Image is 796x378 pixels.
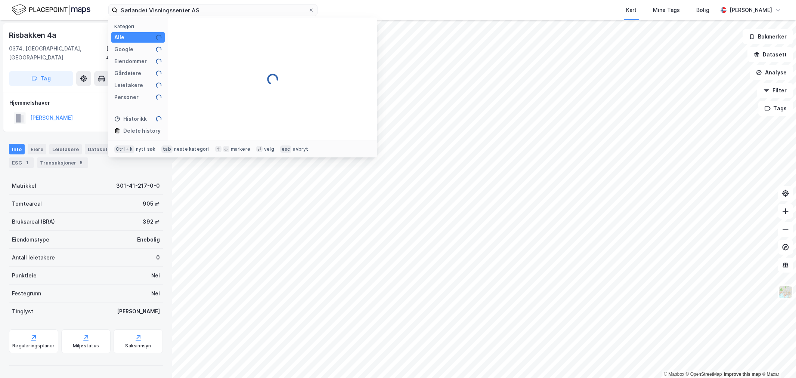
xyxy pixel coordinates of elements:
[12,289,41,298] div: Festegrunn
[757,83,793,98] button: Filter
[778,285,793,299] img: Z
[758,101,793,116] button: Tags
[174,146,209,152] div: neste kategori
[747,47,793,62] button: Datasett
[156,46,162,52] img: spinner.a6d8c91a73a9ac5275cf975e30b51cfb.svg
[137,235,160,244] div: Enebolig
[653,6,680,15] div: Mine Tags
[114,93,139,102] div: Personer
[9,98,162,107] div: Hjemmelshaver
[161,145,173,153] div: tab
[28,144,46,154] div: Eiere
[114,145,134,153] div: Ctrl + k
[156,94,162,100] img: spinner.a6d8c91a73a9ac5275cf975e30b51cfb.svg
[156,82,162,88] img: spinner.a6d8c91a73a9ac5275cf975e30b51cfb.svg
[730,6,772,15] div: [PERSON_NAME]
[267,73,279,85] img: spinner.a6d8c91a73a9ac5275cf975e30b51cfb.svg
[143,217,160,226] div: 392 ㎡
[293,146,308,152] div: avbryt
[114,81,143,90] div: Leietakere
[151,271,160,280] div: Nei
[114,69,141,78] div: Gårdeiere
[156,253,160,262] div: 0
[143,199,160,208] div: 905 ㎡
[743,29,793,44] button: Bokmerker
[126,343,151,349] div: Saksinnsyn
[9,44,106,62] div: 0374, [GEOGRAPHIC_DATA], [GEOGRAPHIC_DATA]
[114,57,147,66] div: Eiendommer
[664,372,684,377] a: Mapbox
[12,343,55,349] div: Reguleringsplaner
[156,34,162,40] img: spinner.a6d8c91a73a9ac5275cf975e30b51cfb.svg
[686,372,722,377] a: OpenStreetMap
[750,65,793,80] button: Analyse
[759,342,796,378] div: Kontrollprogram for chat
[49,144,82,154] div: Leietakere
[78,159,85,166] div: 5
[37,157,88,168] div: Transaksjoner
[116,181,160,190] div: 301-41-217-0-0
[12,181,36,190] div: Matrikkel
[12,271,37,280] div: Punktleie
[114,33,124,42] div: Alle
[12,217,55,226] div: Bruksareal (BRA)
[264,146,274,152] div: velg
[9,29,58,41] div: Risbakken 4a
[123,126,161,135] div: Delete history
[626,6,637,15] div: Kart
[85,144,113,154] div: Datasett
[12,307,33,316] div: Tinglyst
[9,157,34,168] div: ESG
[231,146,250,152] div: markere
[136,146,156,152] div: nytt søk
[114,114,147,123] div: Historikk
[114,45,133,54] div: Google
[156,58,162,64] img: spinner.a6d8c91a73a9ac5275cf975e30b51cfb.svg
[9,71,73,86] button: Tag
[12,253,55,262] div: Antall leietakere
[724,372,761,377] a: Improve this map
[696,6,709,15] div: Bolig
[12,235,49,244] div: Eiendomstype
[759,342,796,378] iframe: Chat Widget
[156,116,162,122] img: spinner.a6d8c91a73a9ac5275cf975e30b51cfb.svg
[73,343,99,349] div: Miljøstatus
[151,289,160,298] div: Nei
[12,3,90,16] img: logo.f888ab2527a4732fd821a326f86c7f29.svg
[12,199,42,208] div: Tomteareal
[118,4,308,16] input: Søk på adresse, matrikkel, gårdeiere, leietakere eller personer
[280,145,292,153] div: esc
[106,44,163,62] div: [GEOGRAPHIC_DATA], 41/217
[24,159,31,166] div: 1
[117,307,160,316] div: [PERSON_NAME]
[156,70,162,76] img: spinner.a6d8c91a73a9ac5275cf975e30b51cfb.svg
[9,144,25,154] div: Info
[114,24,165,29] div: Kategori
